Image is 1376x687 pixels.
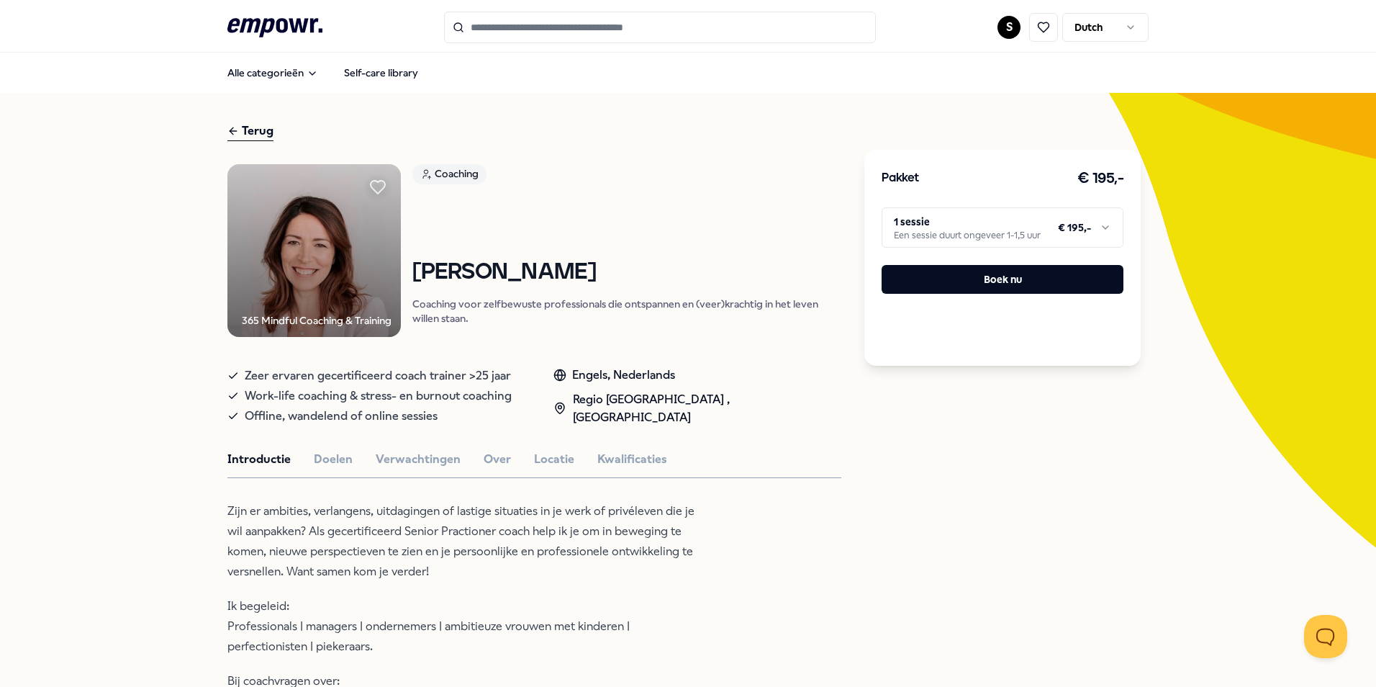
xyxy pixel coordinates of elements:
[412,260,842,285] h1: [PERSON_NAME]
[245,406,438,426] span: Offline, wandelend of online sessies
[314,450,353,469] button: Doelen
[227,122,273,141] div: Terug
[553,366,842,385] div: Engels, Nederlands
[1077,167,1124,190] h3: € 195,-
[412,164,486,184] div: Coaching
[444,12,876,43] input: Search for products, categories or subcategories
[997,16,1020,39] button: S
[227,596,695,657] p: Ik begeleid: Professionals | managers | ondernemers | ambitieuze vrouwen met kinderen | perfectio...
[484,450,511,469] button: Over
[332,58,430,87] a: Self-care library
[216,58,430,87] nav: Main
[534,450,574,469] button: Locatie
[227,450,291,469] button: Introductie
[553,390,842,427] div: Regio [GEOGRAPHIC_DATA] , [GEOGRAPHIC_DATA]
[245,366,511,386] span: Zeer ervaren gecertificeerd coach trainer >25 jaar
[1304,615,1347,658] iframe: Help Scout Beacon - Open
[245,386,512,406] span: Work-life coaching & stress- en burnout coaching
[882,265,1123,294] button: Boek nu
[216,58,330,87] button: Alle categorieën
[376,450,461,469] button: Verwachtingen
[412,164,842,189] a: Coaching
[882,169,919,188] h3: Pakket
[597,450,667,469] button: Kwalificaties
[242,313,391,328] div: 365 Mindful Coaching & Training
[227,164,401,338] img: Product Image
[227,501,695,582] p: Zijn er ambities, verlangens, uitdagingen of lastige situaties in je werk of privéleven die je wi...
[412,297,842,325] p: Coaching voor zelfbewuste professionals die ontspannen en (veer)krachtig in het leven willen staan.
